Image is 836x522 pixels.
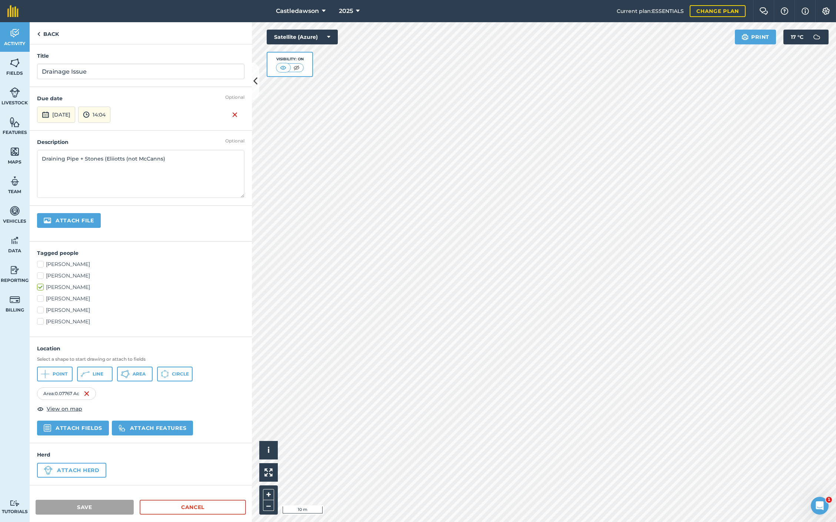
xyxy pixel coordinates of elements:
button: Circle [157,367,193,381]
img: svg+xml;base64,PD94bWwgdmVyc2lvbj0iMS4wIiBlbmNvZGluZz0idXRmLTgiPz4KPCEtLSBHZW5lcmF0b3I6IEFkb2JlIE... [10,500,20,507]
img: svg+xml;base64,PD94bWwgdmVyc2lvbj0iMS4wIiBlbmNvZGluZz0idXRmLTgiPz4KPCEtLSBHZW5lcmF0b3I6IEFkb2JlIE... [10,235,20,246]
button: 17 °C [783,30,829,44]
img: svg+xml;base64,PD94bWwgdmVyc2lvbj0iMS4wIiBlbmNvZGluZz0idXRmLTgiPz4KPCEtLSBHZW5lcmF0b3I6IEFkb2JlIE... [809,30,824,44]
img: fieldmargin Logo [7,5,19,17]
img: A cog icon [822,7,830,15]
a: Back [30,22,66,44]
img: A question mark icon [780,7,789,15]
button: Point [37,367,73,381]
h4: Title [37,52,244,60]
button: Attach features [112,421,193,435]
span: Line [93,371,103,377]
h4: Tagged people [37,249,244,257]
button: 14:04 [78,107,110,123]
label: [PERSON_NAME] [37,283,244,291]
span: Point [53,371,67,377]
button: Print [735,30,776,44]
label: [PERSON_NAME] [37,260,244,268]
span: 1 [826,497,832,503]
button: [DATE] [37,107,75,123]
div: Area : 0.07767 Ac [37,387,96,400]
img: svg+xml;base64,PHN2ZyB4bWxucz0iaHR0cDovL3d3dy53My5vcmcvMjAwMC9zdmciIHdpZHRoPSI1NiIgaGVpZ2h0PSI2MC... [10,117,20,128]
img: svg+xml;base64,PHN2ZyB4bWxucz0iaHR0cDovL3d3dy53My5vcmcvMjAwMC9zdmciIHdpZHRoPSI1NiIgaGVpZ2h0PSI2MC... [10,57,20,68]
button: Area [117,367,153,381]
span: Current plan : ESSENTIALS [617,7,684,15]
button: i [259,441,278,459]
img: svg+xml;base64,PD94bWwgdmVyc2lvbj0iMS4wIiBlbmNvZGluZz0idXRmLTgiPz4KPCEtLSBHZW5lcmF0b3I6IEFkb2JlIE... [10,265,20,276]
button: + [263,489,274,500]
div: Visibility: On [276,56,304,62]
iframe: Intercom live chat [811,497,829,515]
span: 2025 [339,7,353,16]
img: svg+xml;base64,PHN2ZyB4bWxucz0iaHR0cDovL3d3dy53My5vcmcvMjAwMC9zdmciIHdpZHRoPSI1NiIgaGVpZ2h0PSI2MC... [10,146,20,157]
button: – [263,500,274,511]
img: svg+xml;base64,PHN2ZyB4bWxucz0iaHR0cDovL3d3dy53My5vcmcvMjAwMC9zdmciIHdpZHRoPSIxOCIgaGVpZ2h0PSIyNC... [37,404,44,413]
img: svg%3e [119,424,126,432]
a: Cancel [140,500,246,515]
img: svg+xml;base64,PD94bWwgdmVyc2lvbj0iMS4wIiBlbmNvZGluZz0idXRmLTgiPz4KPCEtLSBHZW5lcmF0b3I6IEFkb2JlIE... [83,110,90,119]
h4: Location [37,344,244,353]
span: i [267,445,270,455]
span: Circle [172,371,189,377]
img: svg+xml;base64,PD94bWwgdmVyc2lvbj0iMS4wIiBlbmNvZGluZz0idXRmLTgiPz4KPCEtLSBHZW5lcmF0b3I6IEFkb2JlIE... [10,294,20,305]
div: Optional [225,138,244,144]
span: Area [133,371,146,377]
h4: Due date [37,94,244,102]
label: [PERSON_NAME] [37,295,244,303]
textarea: Draining Pipe + Stones (Eliiotts (not McCanns) [37,150,244,198]
img: svg+xml,%3c [44,424,51,432]
img: svg+xml;base64,PD94bWwgdmVyc2lvbj0iMS4wIiBlbmNvZGluZz0idXRmLTgiPz4KPCEtLSBHZW5lcmF0b3I6IEFkb2JlIE... [42,110,49,119]
img: svg+xml;base64,PHN2ZyB4bWxucz0iaHR0cDovL3d3dy53My5vcmcvMjAwMC9zdmciIHdpZHRoPSI1MCIgaGVpZ2h0PSI0MC... [292,64,301,71]
img: svg+xml;base64,PHN2ZyB4bWxucz0iaHR0cDovL3d3dy53My5vcmcvMjAwMC9zdmciIHdpZHRoPSI1MCIgaGVpZ2h0PSI0MC... [279,64,288,71]
label: [PERSON_NAME] [37,318,244,326]
img: svg+xml;base64,PD94bWwgdmVyc2lvbj0iMS4wIiBlbmNvZGluZz0idXRmLTgiPz4KPCEtLSBHZW5lcmF0b3I6IEFkb2JlIE... [10,87,20,98]
img: svg+xml;base64,PHN2ZyB4bWxucz0iaHR0cDovL3d3dy53My5vcmcvMjAwMC9zdmciIHdpZHRoPSIxNyIgaGVpZ2h0PSIxNy... [802,7,809,16]
img: svg+xml;base64,PHN2ZyB4bWxucz0iaHR0cDovL3d3dy53My5vcmcvMjAwMC9zdmciIHdpZHRoPSI5IiBoZWlnaHQ9IjI0Ii... [37,30,40,38]
button: Save [36,500,134,515]
img: svg+xml;base64,PD94bWwgdmVyc2lvbj0iMS4wIiBlbmNvZGluZz0idXRmLTgiPz4KPCEtLSBHZW5lcmF0b3I6IEFkb2JlIE... [10,176,20,187]
a: Change plan [690,5,746,17]
img: Four arrows, one pointing top left, one top right, one bottom right and the last bottom left [264,468,273,476]
button: View on map [37,404,82,413]
img: svg+xml;base64,PD94bWwgdmVyc2lvbj0iMS4wIiBlbmNvZGluZz0idXRmLTgiPz4KPCEtLSBHZW5lcmF0b3I6IEFkb2JlIE... [10,205,20,216]
img: svg+xml;base64,PHN2ZyB4bWxucz0iaHR0cDovL3d3dy53My5vcmcvMjAwMC9zdmciIHdpZHRoPSIxNiIgaGVpZ2h0PSIyNC... [84,389,90,398]
h4: Herd [37,451,244,459]
span: 17 ° C [791,30,803,44]
span: Castledawson [276,7,319,16]
label: [PERSON_NAME] [37,306,244,314]
button: Line [77,367,113,381]
div: Optional [225,94,244,100]
span: View on map [47,405,82,413]
button: Attach fields [37,421,109,435]
img: svg+xml;base64,PD94bWwgdmVyc2lvbj0iMS4wIiBlbmNvZGluZz0idXRmLTgiPz4KPCEtLSBHZW5lcmF0b3I6IEFkb2JlIE... [10,28,20,39]
h4: Description [37,138,244,146]
h3: Select a shape to start drawing or attach to fields [37,356,244,362]
img: Two speech bubbles overlapping with the left bubble in the forefront [759,7,768,15]
button: Attach herd [37,463,106,478]
img: svg+xml;base64,PHN2ZyB4bWxucz0iaHR0cDovL3d3dy53My5vcmcvMjAwMC9zdmciIHdpZHRoPSIxNiIgaGVpZ2h0PSIyNC... [232,110,238,119]
label: [PERSON_NAME] [37,272,244,280]
button: Satellite (Azure) [267,30,338,44]
img: svg+xml;base64,PD94bWwgdmVyc2lvbj0iMS4wIiBlbmNvZGluZz0idXRmLTgiPz4KPCEtLSBHZW5lcmF0b3I6IEFkb2JlIE... [44,466,53,475]
img: svg+xml;base64,PHN2ZyB4bWxucz0iaHR0cDovL3d3dy53My5vcmcvMjAwMC9zdmciIHdpZHRoPSIxOSIgaGVpZ2h0PSIyNC... [742,33,749,41]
